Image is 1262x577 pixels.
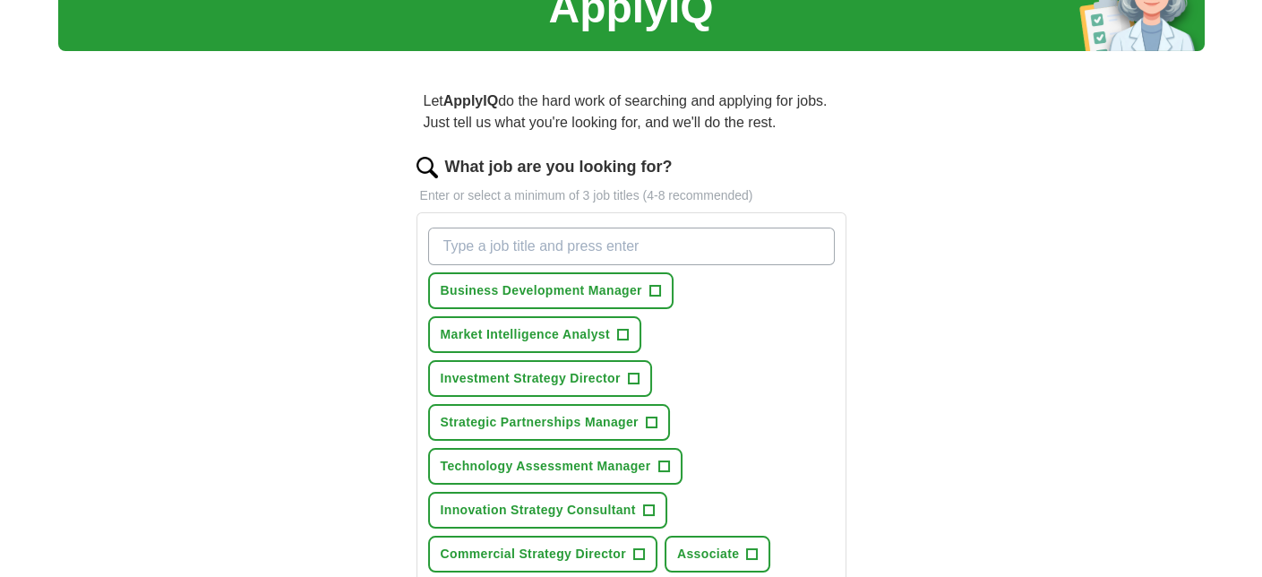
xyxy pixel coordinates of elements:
[416,157,438,178] img: search.png
[441,457,651,476] span: Technology Assessment Manager
[441,545,626,564] span: Commercial Strategy Director
[428,316,641,353] button: Market Intelligence Analyst
[428,272,674,309] button: Business Development Manager
[443,93,498,108] strong: ApplyIQ
[441,413,639,432] span: Strategic Partnerships Manager
[428,360,652,397] button: Investment Strategy Director
[441,369,621,388] span: Investment Strategy Director
[445,155,673,179] label: What job are you looking for?
[428,492,667,529] button: Innovation Strategy Consultant
[416,186,846,205] p: Enter or select a minimum of 3 job titles (4-8 recommended)
[428,448,683,485] button: Technology Assessment Manager
[441,501,636,520] span: Innovation Strategy Consultant
[441,325,610,344] span: Market Intelligence Analyst
[416,83,846,141] p: Let do the hard work of searching and applying for jobs. Just tell us what you're looking for, an...
[428,536,657,573] button: Commercial Strategy Director
[428,404,670,441] button: Strategic Partnerships Manager
[665,536,770,573] button: Associate
[428,228,835,265] input: Type a job title and press enter
[441,281,642,300] span: Business Development Manager
[677,545,739,564] span: Associate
